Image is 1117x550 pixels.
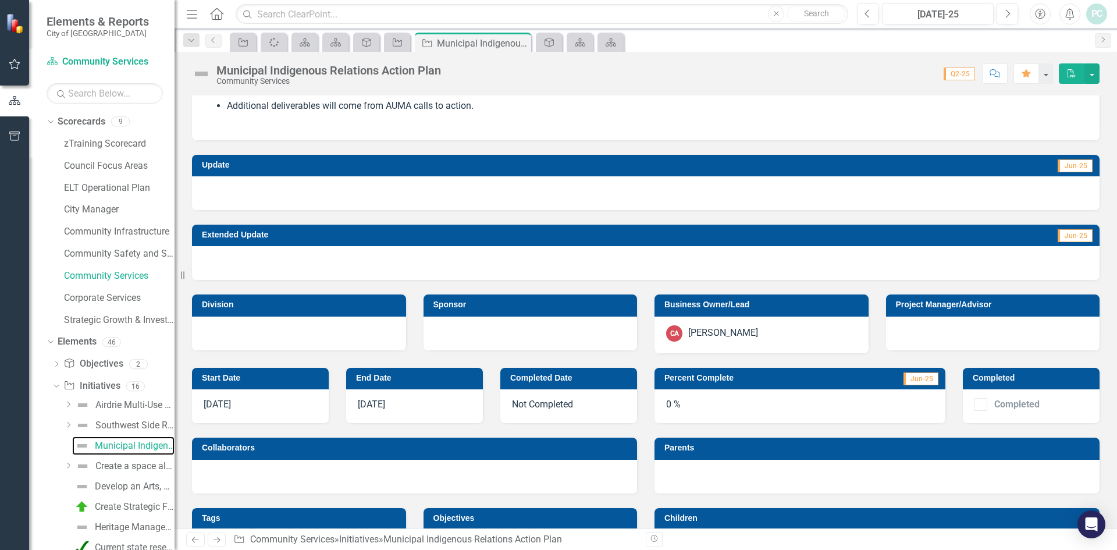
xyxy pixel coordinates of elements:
h3: Completed Date [510,374,631,382]
a: Community Services [47,55,163,69]
div: Heritage Management Assessment & Plan [95,522,175,533]
img: Not Defined [76,418,90,432]
h3: Division [202,300,400,309]
button: [DATE]-25 [882,3,994,24]
a: Initiatives [339,534,379,545]
h3: Parents [664,443,1094,452]
span: Jun-25 [1058,159,1093,172]
img: ClearPoint Strategy [6,13,26,33]
div: 46 [102,337,121,347]
a: zTraining Scorecard [64,137,175,151]
a: Community Services [250,534,335,545]
div: CA [666,325,682,342]
img: Not Defined [76,459,90,473]
h3: Update [202,161,589,169]
a: Elements [58,335,97,349]
h3: Tags [202,514,400,523]
div: Create Strategic Facility Management Plan for Cultural Facilities [95,502,175,512]
a: Corporate Services [64,292,175,305]
div: 0 % [654,389,945,423]
a: Objectives [63,357,123,371]
img: Not Defined [75,520,89,534]
h3: Objectives [433,514,632,523]
a: ELT Operational Plan [64,182,175,195]
span: [DATE] [204,399,231,410]
h3: Percent Complete [664,374,845,382]
h3: End Date [356,374,477,382]
span: Jun-25 [1058,229,1093,242]
h3: Business Owner/Lead [664,300,863,309]
a: Develop an Arts, Culture and Heritage Program/Service Plan - New Multi-Use Space [72,477,175,496]
h3: Collaborators [202,443,631,452]
div: [DATE]-25 [886,8,990,22]
div: 16 [126,381,145,391]
div: Open Intercom Messenger [1077,510,1105,538]
button: PC [1086,3,1107,24]
div: Municipal Indigenous Relations Action Plan [383,534,562,545]
div: 2 [129,359,148,369]
h3: Extended Update [202,230,780,239]
a: Community Services [64,269,175,283]
a: Community Infrastructure [64,225,175,239]
div: Airdrie Multi-Use Facility & Library [95,400,175,410]
span: Search [804,9,829,18]
div: Develop an Arts, Culture and Heritage Program/Service Plan - New Multi-Use Space [95,481,175,492]
div: Municipal Indigenous Relations Action Plan [216,64,441,77]
span: Jun-25 [903,372,938,385]
a: Airdrie Multi-Use Facility & Library [73,396,175,414]
a: Municipal Indigenous Relations Action Plan [72,437,175,455]
div: Municipal Indigenous Relations Action Plan [437,36,528,51]
button: Search [787,6,845,22]
a: Initiatives [63,379,120,393]
a: City Manager [64,203,175,217]
h3: Project Manager/Advisor [896,300,1094,309]
span: Elements & Reports [47,15,149,29]
div: [PERSON_NAME] [688,327,758,340]
span: [DATE] [358,399,385,410]
h3: Children [664,514,1094,523]
img: Not Defined [75,480,89,494]
img: On Target [75,500,89,514]
a: Southwest Side Recreation Facility [73,416,175,435]
div: Municipal Indigenous Relations Action Plan [95,441,175,451]
div: » » [233,533,637,547]
h3: Sponsor [433,300,632,309]
small: City of [GEOGRAPHIC_DATA] [47,29,149,38]
li: Additional deliverables will come from AUMA calls to action. [227,100,1088,113]
a: Create Strategic Facility Management Plan for Cultural Facilities [72,498,175,516]
input: Search Below... [47,83,163,104]
div: Community Services [216,77,441,86]
a: Heritage Management Assessment & Plan [72,518,175,537]
a: Create a space allocation framework [73,457,175,476]
div: Create a space allocation framework [95,461,175,471]
input: Search ClearPoint... [236,4,848,24]
img: Not Defined [76,398,90,412]
h3: Completed [973,374,1094,382]
div: Southwest Side Recreation Facility [95,420,175,431]
span: Q2-25 [944,68,975,80]
img: Not Defined [192,65,211,83]
div: 9 [111,117,130,127]
a: Scorecards [58,115,105,129]
a: Strategic Growth & Investment [64,314,175,327]
a: Community Safety and Social Services [64,247,175,261]
a: Council Focus Areas [64,159,175,173]
div: Not Completed [500,389,637,423]
img: Not Defined [75,439,89,453]
h3: Start Date [202,374,323,382]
